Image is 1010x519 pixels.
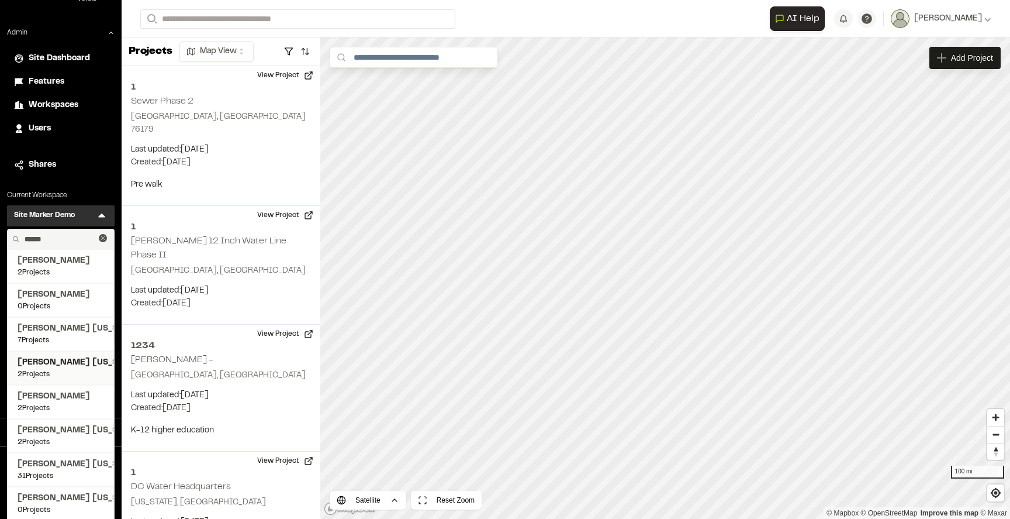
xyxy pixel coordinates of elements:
span: Features [29,75,64,88]
p: Projects [129,44,172,60]
div: 100 mi [951,466,1004,479]
span: Users [29,122,51,135]
button: Search [140,9,161,29]
span: AI Help [787,12,819,26]
a: [PERSON_NAME] [US_STATE]0Projects [18,492,104,515]
a: [PERSON_NAME]2Projects [18,255,104,278]
a: OpenStreetMap [861,509,918,517]
button: Open AI Assistant [770,6,825,31]
button: Zoom in [987,409,1004,426]
button: View Project [250,452,320,470]
span: [PERSON_NAME] [18,390,104,403]
span: [PERSON_NAME] [18,255,104,267]
h2: 1 [131,220,311,234]
button: Zoom out [987,426,1004,443]
p: Created: [DATE] [131,297,311,310]
button: Satellite [330,491,406,510]
span: [PERSON_NAME] [US_STATE] [18,458,104,471]
a: [PERSON_NAME] [US_STATE]7Projects [18,322,104,346]
p: [US_STATE], [GEOGRAPHIC_DATA] [131,496,311,509]
p: K-12 higher education [131,424,311,437]
button: Reset Zoom [411,491,482,510]
h2: 1234 [131,339,311,353]
a: Site Dashboard [14,52,108,65]
span: 0 Projects [18,505,104,515]
p: [GEOGRAPHIC_DATA], [GEOGRAPHIC_DATA] [131,264,311,277]
a: [PERSON_NAME]0Projects [18,288,104,312]
h2: Sewer Phase 2 [131,97,193,105]
span: Site Dashboard [29,52,90,65]
button: View Project [250,325,320,343]
a: Mapbox [826,509,859,517]
button: View Project [250,206,320,225]
p: Last updated: [DATE] [131,143,311,156]
h2: 1 [131,466,311,480]
div: Open AI Assistant [770,6,829,31]
h2: DC Water Headquarters [131,483,231,491]
p: Last updated: [DATE] [131,389,311,402]
a: Workspaces [14,99,108,112]
p: Pre walk [131,178,311,191]
span: Workspaces [29,99,78,112]
p: Last updated: [DATE] [131,284,311,297]
span: 2 Projects [18,369,104,380]
p: Admin [7,28,27,38]
span: [PERSON_NAME] [US_STATE] [18,424,104,437]
span: Add Project [951,52,993,64]
h2: [PERSON_NAME] - [131,356,213,364]
span: 2 Projects [18,403,104,414]
p: Created: [DATE] [131,402,311,415]
span: 2 Projects [18,267,104,278]
span: 31 Projects [18,471,104,482]
span: 2 Projects [18,437,104,448]
a: [PERSON_NAME] [US_STATE]2Projects [18,424,104,448]
h2: 1 [131,80,311,94]
span: [PERSON_NAME] [US_STATE] [18,356,104,369]
span: Shares [29,159,56,171]
a: Users [14,122,108,135]
span: [PERSON_NAME] [US_STATE] [18,492,104,505]
a: Shares [14,159,108,171]
p: Current Workspace [7,190,115,201]
button: Reset bearing to north [987,443,1004,460]
button: [PERSON_NAME] [891,9,991,28]
button: Clear text [99,234,107,242]
a: Map feedback [921,509,978,517]
span: [PERSON_NAME] [US_STATE] [18,322,104,335]
button: View Project [250,66,320,85]
img: User [891,9,909,28]
a: Maxar [980,509,1007,517]
a: Features [14,75,108,88]
p: Created: [DATE] [131,156,311,169]
span: [PERSON_NAME] [18,288,104,301]
a: [PERSON_NAME] [US_STATE]31Projects [18,458,104,482]
p: [GEOGRAPHIC_DATA], [GEOGRAPHIC_DATA] [131,369,311,382]
span: 7 Projects [18,335,104,346]
a: [PERSON_NAME]2Projects [18,390,104,414]
h3: Site Marker Demo [14,210,75,222]
canvas: Map [320,37,1010,519]
a: Mapbox logo [324,502,375,515]
span: 0 Projects [18,301,104,312]
p: [GEOGRAPHIC_DATA], [GEOGRAPHIC_DATA] 76179 [131,111,311,136]
span: [PERSON_NAME] [914,12,982,25]
a: [PERSON_NAME] [US_STATE]2Projects [18,356,104,380]
h2: [PERSON_NAME] 12 Inch Water Line Phase II [131,237,286,259]
button: Find my location [987,484,1004,501]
